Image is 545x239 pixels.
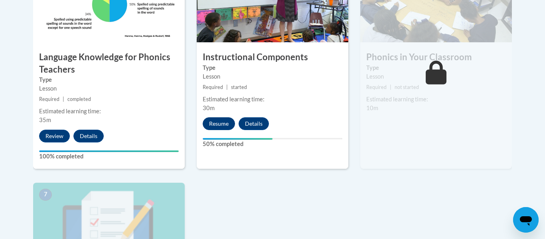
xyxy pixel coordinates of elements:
[39,84,179,93] div: Lesson
[203,138,272,140] div: Your progress
[67,96,91,102] span: completed
[39,130,70,142] button: Review
[239,117,269,130] button: Details
[203,117,235,130] button: Resume
[39,107,179,116] div: Estimated learning time:
[231,84,247,90] span: started
[366,84,387,90] span: Required
[390,84,391,90] span: |
[203,95,342,104] div: Estimated learning time:
[39,96,59,102] span: Required
[366,72,506,81] div: Lesson
[33,51,185,76] h3: Language Knowledge for Phonics Teachers
[39,150,179,152] div: Your progress
[203,84,223,90] span: Required
[513,207,539,233] iframe: Button to launch messaging window
[63,96,64,102] span: |
[366,63,506,72] label: Type
[73,130,104,142] button: Details
[203,72,342,81] div: Lesson
[203,63,342,72] label: Type
[39,152,179,161] label: 100% completed
[366,95,506,104] div: Estimated learning time:
[39,117,51,123] span: 35m
[226,84,228,90] span: |
[360,51,512,63] h3: Phonics in Your Classroom
[395,84,419,90] span: not started
[203,140,342,148] label: 50% completed
[197,51,348,63] h3: Instructional Components
[203,105,215,111] span: 30m
[366,105,378,111] span: 10m
[39,75,179,84] label: Type
[39,189,52,201] span: 7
